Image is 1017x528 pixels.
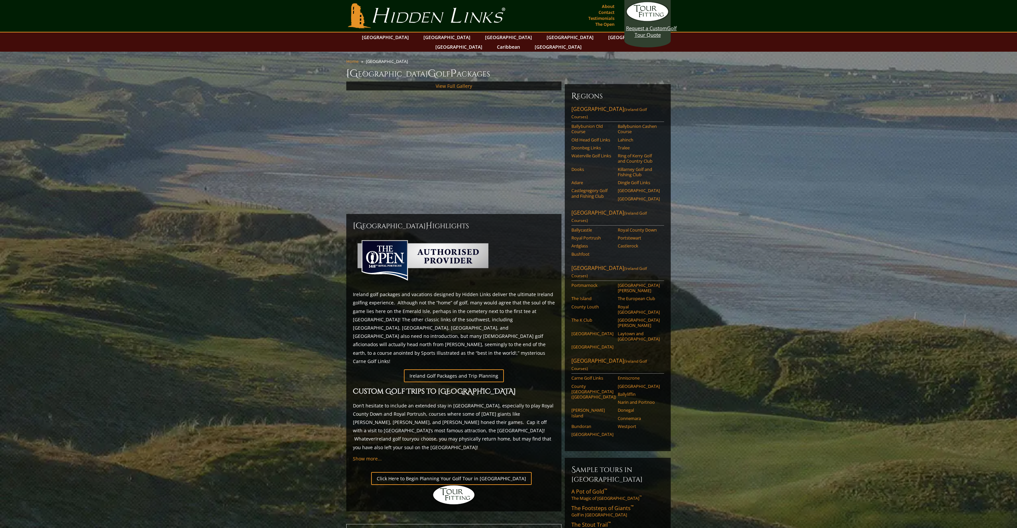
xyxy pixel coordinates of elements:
[571,283,613,288] a: Portmarnock
[353,290,555,365] p: Ireland golf packages and vacations designed by Hidden Links deliver the ultimate Ireland golfing...
[571,266,647,279] span: (Ireland Golf Courses)
[618,227,660,233] a: Royal County Down
[571,167,613,172] a: Dooks
[571,488,664,501] a: A Pot of Gold™The Magic of [GEOGRAPHIC_DATA]™
[404,369,504,382] a: Ireland Golf Packages and Trip Planning
[618,145,660,150] a: Tralee
[428,67,436,80] span: G
[618,317,660,328] a: [GEOGRAPHIC_DATA][PERSON_NAME]
[571,504,664,518] a: The Footsteps of Giants™Golf in [GEOGRAPHIC_DATA]
[346,58,359,64] a: Home
[618,137,660,142] a: Lahinch
[594,20,616,29] a: The Open
[618,399,660,405] a: Narin and Portnoo
[618,153,660,164] a: Ring of Kerry Golf and Country Club
[375,436,412,442] a: Ireland golf tour
[494,42,523,52] a: Caribbean
[571,331,613,336] a: [GEOGRAPHIC_DATA]
[571,432,613,437] a: [GEOGRAPHIC_DATA]
[371,472,532,485] a: Click Here to Begin Planning Your Golf Tour in [GEOGRAPHIC_DATA]
[618,180,660,185] a: Dingle Golf Links
[639,495,642,499] sup: ™
[571,407,613,418] a: [PERSON_NAME] Island
[631,504,634,509] sup: ™
[571,424,613,429] a: Bundoran
[366,58,411,64] li: [GEOGRAPHIC_DATA]
[571,137,613,142] a: Old Head Golf Links
[571,227,613,233] a: Ballycastle
[543,32,597,42] a: [GEOGRAPHIC_DATA]
[450,67,457,80] span: P
[618,392,660,397] a: Ballyliffin
[618,407,660,413] a: Donegal
[571,145,613,150] a: Doonbeg Links
[618,424,660,429] a: Westport
[571,153,613,158] a: Waterville Golf Links
[571,188,613,199] a: Castlegregory Golf and Fishing Club
[571,488,607,495] span: A Pot of Gold
[420,32,474,42] a: [GEOGRAPHIC_DATA]
[426,221,432,231] span: H
[432,42,486,52] a: [GEOGRAPHIC_DATA]
[571,464,664,484] h6: Sample Tours in [GEOGRAPHIC_DATA]
[618,283,660,293] a: [GEOGRAPHIC_DATA][PERSON_NAME]
[571,344,613,349] a: [GEOGRAPHIC_DATA]
[353,401,555,451] p: Don’t hesitate to include an extended stay in [GEOGRAPHIC_DATA], especially to play Royal County ...
[618,124,660,134] a: Ballybunion Cashen Course
[571,91,664,101] h6: Regions
[618,243,660,248] a: Castlerock
[571,304,613,309] a: County Louth
[571,105,664,122] a: [GEOGRAPHIC_DATA](Ireland Golf Courses)
[618,296,660,301] a: The European Club
[571,357,664,374] a: [GEOGRAPHIC_DATA](Ireland Golf Courses)
[571,251,613,257] a: Bushfoot
[608,520,611,526] sup: ™
[531,42,585,52] a: [GEOGRAPHIC_DATA]
[618,188,660,193] a: [GEOGRAPHIC_DATA]
[600,2,616,11] a: About
[618,304,660,315] a: Royal [GEOGRAPHIC_DATA]
[571,264,664,281] a: [GEOGRAPHIC_DATA](Ireland Golf Courses)
[432,485,475,505] img: Hidden Links
[571,235,613,240] a: Royal Portrush
[571,209,664,226] a: [GEOGRAPHIC_DATA](Ireland Golf Courses)
[626,2,669,38] a: Request a CustomGolf Tour Quote
[353,455,382,462] a: Show more...
[359,32,412,42] a: [GEOGRAPHIC_DATA]
[353,221,555,231] h2: [GEOGRAPHIC_DATA] ighlights
[571,317,613,323] a: The K Club
[571,243,613,248] a: Ardglass
[618,416,660,421] a: Connemara
[597,8,616,17] a: Contact
[618,167,660,178] a: Killarney Golf and Fishing Club
[482,32,535,42] a: [GEOGRAPHIC_DATA]
[571,296,613,301] a: The Island
[571,180,613,185] a: Adare
[618,196,660,201] a: [GEOGRAPHIC_DATA]
[604,487,607,493] sup: ™
[571,124,613,134] a: Ballybunion Old Course
[571,210,647,223] span: (Ireland Golf Courses)
[346,67,671,80] h1: [GEOGRAPHIC_DATA] olf ackages
[353,386,555,397] h2: Custom Golf Trips to [GEOGRAPHIC_DATA]
[571,504,634,512] span: The Footsteps of Giants
[618,375,660,381] a: Enniscrone
[436,83,472,89] a: View Full Gallery
[618,384,660,389] a: [GEOGRAPHIC_DATA]
[587,14,616,23] a: Testimonials
[605,32,658,42] a: [GEOGRAPHIC_DATA]
[618,331,660,342] a: Laytown and [GEOGRAPHIC_DATA]
[571,375,613,381] a: Carne Golf Links
[618,235,660,240] a: Portstewart
[626,25,667,31] span: Request a Custom
[571,384,613,400] a: County [GEOGRAPHIC_DATA] ([GEOGRAPHIC_DATA])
